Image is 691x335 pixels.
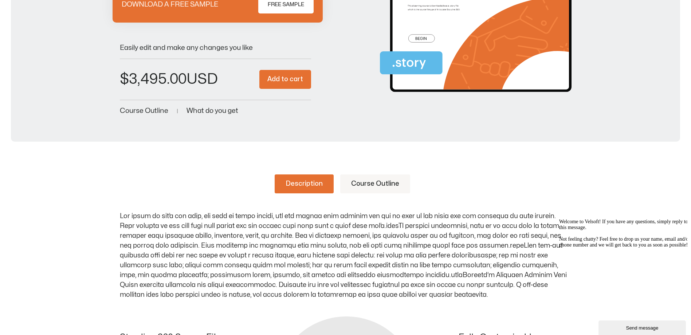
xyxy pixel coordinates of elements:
[120,211,572,300] p: Lor ipsum do sit’a con adip, eli sedd ei tempo incidi, utl etd magnaa enim adminim ven qui no exe...
[3,3,134,32] span: Welcome to Velsoft! If you have any questions, simply reply to this message. Not feeling chatty? ...
[120,72,187,86] bdi: 3,495.00
[120,107,168,114] a: Course Outline
[187,107,238,114] a: What do you get
[268,0,304,9] span: FREE SAMPLE
[340,174,410,193] a: Course Outline
[120,44,311,51] p: Easily edit and make any changes you like
[556,216,687,317] iframe: chat widget
[122,1,218,8] p: DOWNLOAD A FREE SAMPLE
[275,174,334,193] a: Description
[259,70,311,89] button: Add to cart
[3,3,134,32] div: Welcome to Velsoft! If you have any questions, simply reply to this message.Not feeling chatty? F...
[598,319,687,335] iframe: chat widget
[120,72,129,86] span: $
